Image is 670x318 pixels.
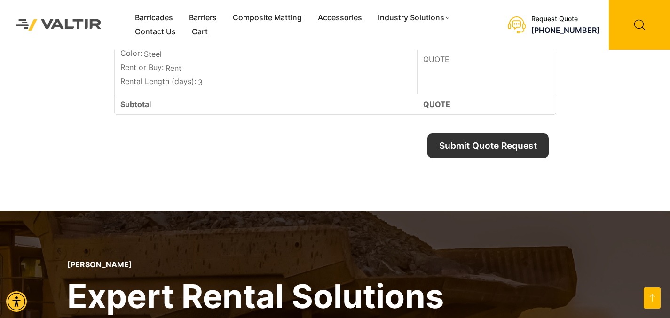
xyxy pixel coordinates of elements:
p: Steel [120,47,411,62]
button: Submit Quote Request [427,133,549,158]
a: Composite Matting [225,11,310,25]
h2: Expert Rental Solutions [67,275,444,318]
td: French Barricades [115,24,418,94]
a: Contact Us [127,25,184,39]
dt: Color: [120,47,142,59]
td: QUOTE [418,94,556,114]
a: Cart [184,25,216,39]
div: Accessibility Menu [6,291,27,312]
div: Request Quote [531,15,599,23]
p: Rent [120,62,411,76]
a: Barricades [127,11,181,25]
dt: Rent or Buy: [120,62,164,73]
a: Barriers [181,11,225,25]
a: Accessories [310,11,370,25]
a: Industry Solutions [370,11,459,25]
td: QUOTE [418,24,556,94]
th: Subtotal [115,94,418,114]
dt: Rental Length (days): [120,76,196,87]
a: Open this option [644,287,661,309]
img: Valtir Rentals [7,10,110,40]
p: 3 [120,76,411,90]
p: [PERSON_NAME] [67,260,444,269]
a: call (888) 496-3625 [531,25,599,35]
